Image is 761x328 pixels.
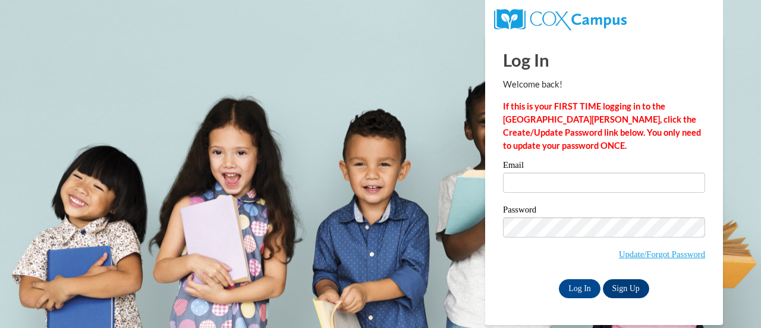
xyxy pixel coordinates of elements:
input: Log In [559,279,600,298]
p: Welcome back! [503,78,705,91]
label: Email [503,161,705,173]
a: Update/Forgot Password [619,249,705,259]
a: Sign Up [603,279,649,298]
h1: Log In [503,48,705,72]
img: COX Campus [494,9,627,30]
strong: If this is your FIRST TIME logging in to the [GEOGRAPHIC_DATA][PERSON_NAME], click the Create/Upd... [503,101,701,151]
label: Password [503,205,705,217]
a: COX Campus [494,14,627,24]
